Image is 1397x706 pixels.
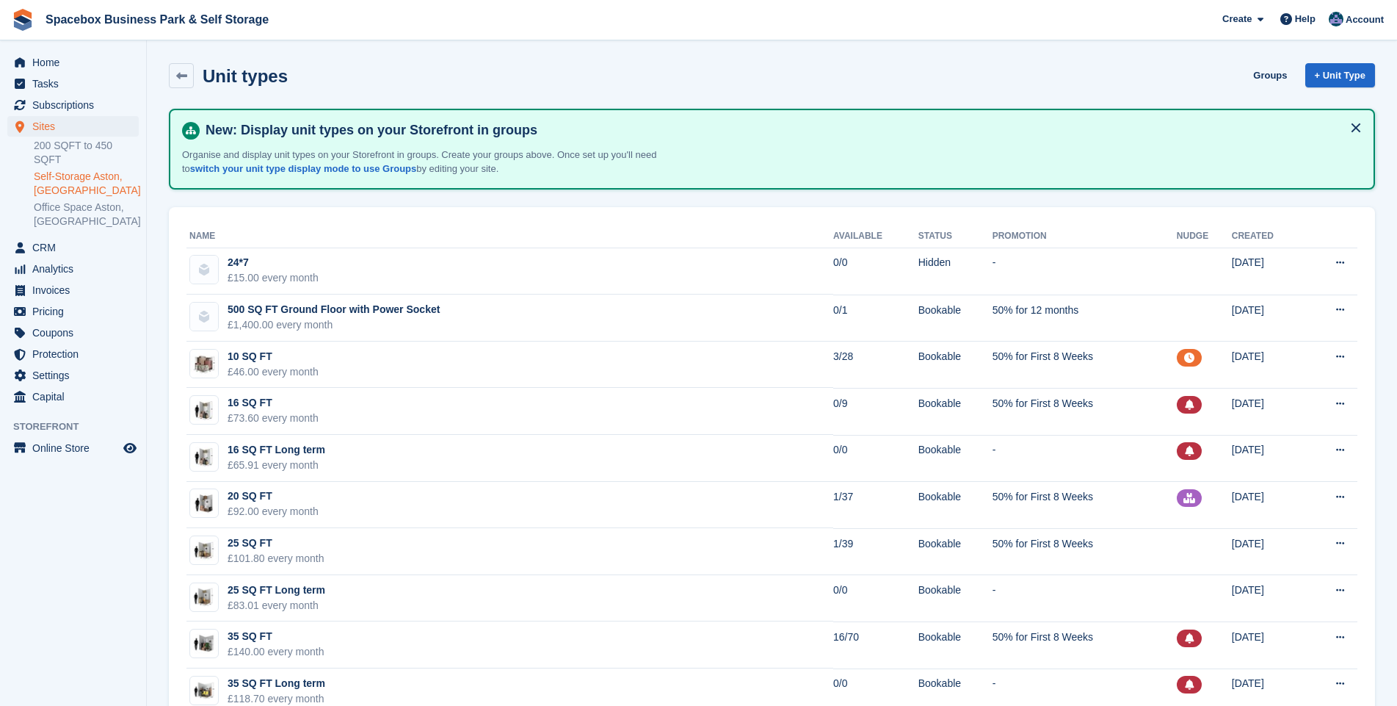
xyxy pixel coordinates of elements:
[1232,388,1305,435] td: [DATE]
[190,586,218,608] img: Screenshot%202025-03-03%20151039.png
[7,438,139,458] a: menu
[993,225,1177,248] th: Promotion
[1177,225,1232,248] th: Nudge
[32,259,120,279] span: Analytics
[1232,295,1305,342] td: [DATE]
[228,536,324,551] div: 25 SQ FT
[1232,435,1305,482] td: [DATE]
[1346,12,1384,27] span: Account
[228,411,319,426] div: £73.60 every month
[34,139,139,167] a: 200 SQFT to 450 SQFT
[228,598,325,613] div: £83.01 every month
[918,575,993,622] td: Bookable
[993,528,1177,575] td: 50% for First 8 Weeks
[7,73,139,94] a: menu
[228,458,325,473] div: £65.91 every month
[993,295,1177,342] td: 50% for 12 months
[190,163,416,174] a: switch your unit type display mode to use Groups
[190,493,218,514] img: 20-sqft-unit.jpg
[32,116,120,137] span: Sites
[1222,12,1252,26] span: Create
[186,225,833,248] th: Name
[918,342,993,389] td: Bookable
[32,95,120,115] span: Subscriptions
[190,633,218,655] img: 30-sqft-unit.jpg
[1232,622,1305,669] td: [DATE]
[7,280,139,300] a: menu
[833,248,918,295] td: 0/0
[7,52,139,73] a: menu
[1232,482,1305,529] td: [DATE]
[40,7,275,32] a: Spacebox Business Park & Self Storage
[833,225,918,248] th: Available
[190,303,218,331] img: blank-unit-type-icon-ffbac7b88ba66c5e286b0e438baccc4b9c83835d4c34f86887a83fc20ec27e7b.svg
[1247,63,1293,87] a: Groups
[121,439,139,457] a: Preview store
[228,349,319,364] div: 10 SQ FT
[228,489,319,504] div: 20 SQ FT
[32,323,120,343] span: Coupons
[993,482,1177,529] td: 50% for First 8 Weeks
[32,344,120,364] span: Protection
[1232,342,1305,389] td: [DATE]
[32,73,120,94] span: Tasks
[918,435,993,482] td: Bookable
[228,583,325,598] div: 25 SQ FT Long term
[833,388,918,435] td: 0/9
[7,301,139,322] a: menu
[1305,63,1375,87] a: + Unit Type
[7,116,139,137] a: menu
[993,575,1177,622] td: -
[228,551,324,566] div: £101.80 every month
[7,237,139,258] a: menu
[13,419,146,434] span: Storefront
[918,388,993,435] td: Bookable
[12,9,34,31] img: stora-icon-8386f47178a22dfd0bd8f6a31ec36ba5ce8667c1dd55bd0f319d3a0aa187defe.svg
[918,225,993,248] th: Status
[228,270,319,286] div: £15.00 every month
[32,52,120,73] span: Home
[833,482,918,529] td: 1/37
[833,528,918,575] td: 1/39
[993,342,1177,389] td: 50% for First 8 Weeks
[7,365,139,386] a: menu
[833,575,918,622] td: 0/0
[32,301,120,322] span: Pricing
[228,395,319,411] div: 16 SQ FT
[190,540,218,561] img: 25.jpg
[228,442,325,458] div: 16 SQ FT Long term
[228,302,440,317] div: 500 SQ FT Ground Floor with Power Socket
[228,504,319,519] div: £92.00 every month
[918,622,993,669] td: Bookable
[1232,248,1305,295] td: [DATE]
[833,342,918,389] td: 3/28
[32,438,120,458] span: Online Store
[228,676,325,691] div: 35 SQ FT Long term
[918,248,993,295] td: Hidden
[190,680,218,702] img: Screenshot%202025-03-03%20151840.png
[228,364,319,380] div: £46.00 every month
[203,66,288,86] h2: Unit types
[993,248,1177,295] td: -
[228,644,324,660] div: £140.00 every month
[918,528,993,575] td: Bookable
[1329,12,1343,26] img: Daud
[228,629,324,644] div: 35 SQ FT
[833,435,918,482] td: 0/0
[190,400,218,421] img: 15-sqft-unit.jpg
[32,365,120,386] span: Settings
[228,317,440,333] div: £1,400.00 every month
[190,447,218,468] img: 16-sqft-unit.jpg
[7,323,139,343] a: menu
[32,237,120,258] span: CRM
[1295,12,1316,26] span: Help
[918,482,993,529] td: Bookable
[1232,528,1305,575] td: [DATE]
[1232,225,1305,248] th: Created
[993,435,1177,482] td: -
[7,344,139,364] a: menu
[7,259,139,279] a: menu
[190,350,218,378] img: Locker%20Medium%201%20-%20Imperial%20(1).jpg
[190,256,218,284] img: blank-unit-type-icon-ffbac7b88ba66c5e286b0e438baccc4b9c83835d4c34f86887a83fc20ec27e7b.svg
[182,148,696,176] p: Organise and display unit types on your Storefront in groups. Create your groups above. Once set ...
